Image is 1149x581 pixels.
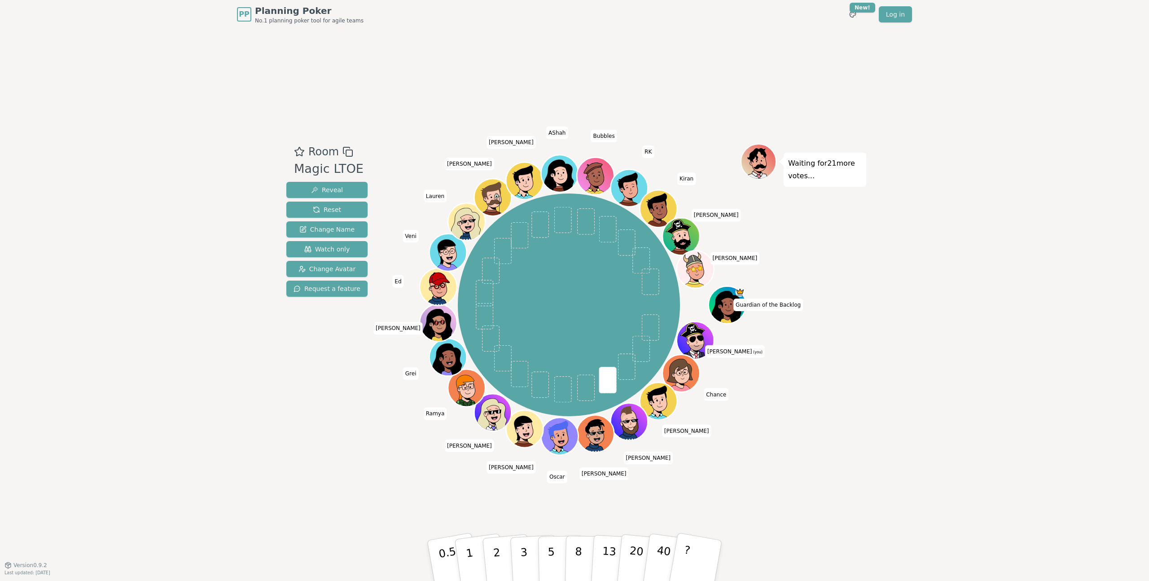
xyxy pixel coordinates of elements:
button: Request a feature [286,281,368,297]
span: Click to change your name [546,127,568,139]
span: Click to change your name [424,190,447,202]
div: Magic LTOE [294,160,364,178]
span: PP [239,9,249,20]
span: Click to change your name [403,230,419,242]
span: Click to change your name [642,145,654,158]
span: Change Avatar [298,264,356,273]
button: New! [845,6,861,22]
span: Last updated: [DATE] [4,570,50,575]
button: Change Name [286,221,368,238]
span: Reset [313,205,341,214]
button: Reveal [286,182,368,198]
span: Click to change your name [445,158,494,170]
span: Click to change your name [704,388,728,401]
span: Planning Poker [255,4,364,17]
span: Click to change your name [733,299,803,311]
div: New! [850,3,875,13]
span: Click to change your name [445,440,494,452]
span: Click to change your name [547,471,567,483]
span: Reveal [311,185,343,194]
span: Click to change your name [710,252,760,264]
span: Version 0.9.2 [13,562,47,569]
span: Click to change your name [373,322,423,335]
button: Add as favourite [294,144,305,160]
span: Click to change your name [392,275,403,288]
span: Room [308,144,339,160]
span: Click to change your name [623,452,673,464]
button: Version0.9.2 [4,562,47,569]
button: Reset [286,202,368,218]
button: Change Avatar [286,261,368,277]
span: Click to change your name [424,407,447,420]
button: Watch only [286,241,368,257]
span: Click to change your name [487,136,536,149]
span: Watch only [304,245,350,254]
span: Click to change your name [677,172,696,185]
button: Click to change your avatar [678,323,713,358]
p: Waiting for 21 more votes... [788,157,862,182]
a: PPPlanning PokerNo.1 planning poker tool for agile teams [237,4,364,24]
span: Change Name [299,225,355,234]
span: (you) [752,350,763,354]
span: Click to change your name [662,425,711,437]
a: Log in [879,6,912,22]
span: Click to change your name [591,130,617,142]
span: Click to change your name [403,367,419,380]
span: Click to change your name [487,461,536,474]
span: Guardian of the Backlog is the host [736,287,745,297]
span: Click to change your name [579,467,629,480]
span: Request a feature [294,284,360,293]
span: No.1 planning poker tool for agile teams [255,17,364,24]
span: Click to change your name [705,345,765,358]
span: Click to change your name [692,209,741,221]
